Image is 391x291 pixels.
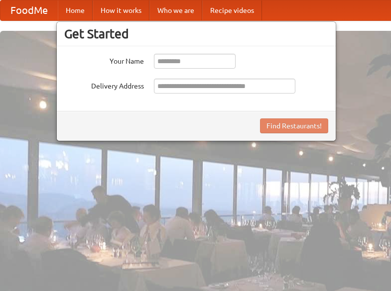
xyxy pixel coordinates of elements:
[202,0,262,20] a: Recipe videos
[149,0,202,20] a: Who we are
[64,54,144,66] label: Your Name
[93,0,149,20] a: How it works
[64,26,328,41] h3: Get Started
[0,0,58,20] a: FoodMe
[64,79,144,91] label: Delivery Address
[260,118,328,133] button: Find Restaurants!
[58,0,93,20] a: Home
